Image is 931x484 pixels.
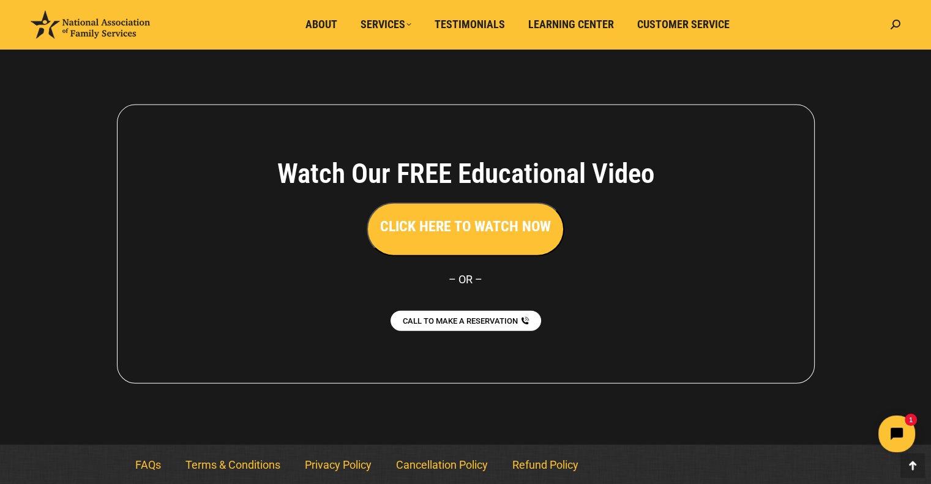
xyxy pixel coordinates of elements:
[31,10,150,39] img: National Association of Family Services
[528,18,614,31] span: Learning Center
[391,311,541,331] a: CALL TO MAKE A RESERVATION
[637,18,730,31] span: Customer Service
[367,203,564,256] button: CLICK HERE TO WATCH NOW
[380,216,551,237] h3: CLICK HERE TO WATCH NOW
[449,273,482,286] span: – OR –
[629,13,738,36] a: Customer Service
[293,451,384,479] a: Privacy Policy
[367,221,564,234] a: CLICK HERE TO WATCH NOW
[173,451,293,479] a: Terms & Conditions
[123,451,173,479] a: FAQs
[520,13,623,36] a: Learning Center
[426,13,514,36] a: Testimonials
[305,18,337,31] span: About
[384,451,500,479] a: Cancellation Policy
[500,451,591,479] a: Refund Policy
[297,13,346,36] a: About
[715,405,925,463] iframe: Tidio Chat
[123,451,809,479] nav: Menu
[435,18,505,31] span: Testimonials
[403,317,518,325] span: CALL TO MAKE A RESERVATION
[361,18,411,31] span: Services
[209,157,722,190] h4: Watch Our FREE Educational Video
